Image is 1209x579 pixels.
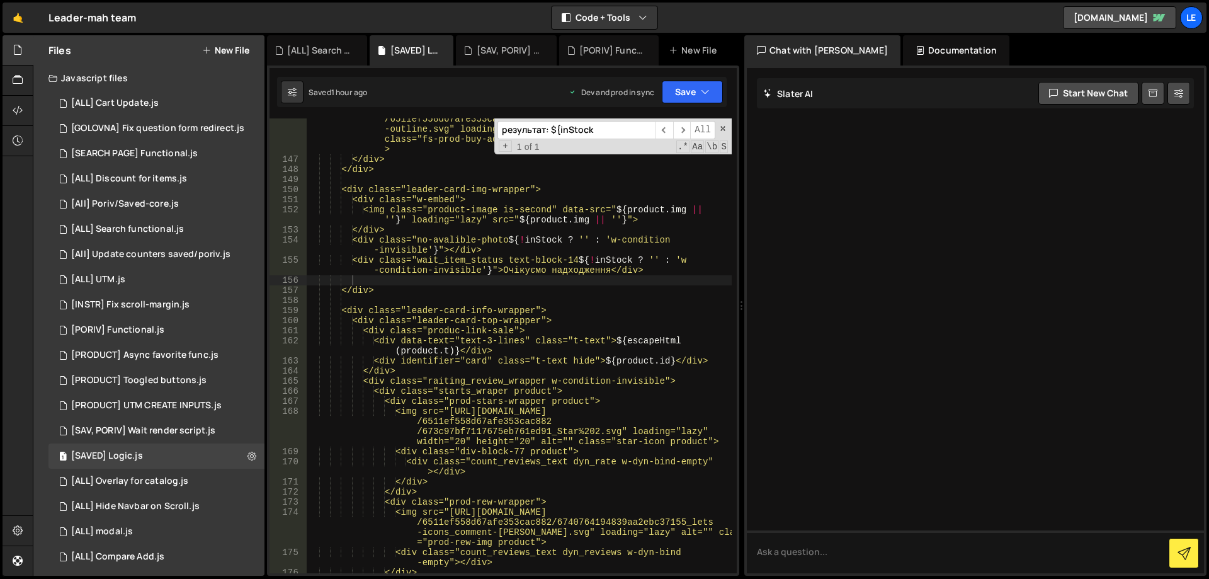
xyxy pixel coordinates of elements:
div: 175 [270,547,307,568]
div: [SAVED] Logic.js [390,44,439,57]
div: Chat with [PERSON_NAME] [744,35,900,66]
div: 166 [270,386,307,396]
a: [DOMAIN_NAME] [1063,6,1176,29]
div: 16298/45326.js [48,393,264,418]
button: Code + Tools [552,6,657,29]
div: 16298/46371.js [48,116,268,141]
div: Documentation [903,35,1009,66]
div: [ALL] Search functional.js [71,224,184,235]
div: [PORIV] Functional.js [71,324,164,336]
div: Dev and prod in sync [569,87,654,98]
div: 156 [270,275,307,285]
div: 158 [270,295,307,306]
button: Save [662,81,723,103]
div: 176 [270,568,307,578]
div: 172 [270,487,307,497]
div: 16298/44467.js [48,91,264,116]
div: 154 [270,235,307,255]
div: [ALL] Compare Add.js [71,551,164,563]
div: 157 [270,285,307,295]
span: Whole Word Search [705,140,718,153]
span: 1 [59,452,67,462]
div: [All] Poriv/Saved-core.js [71,198,179,210]
div: New File [669,44,722,57]
span: Search In Selection [720,140,728,153]
div: 161 [270,326,307,336]
div: [SAV, PORIV] Wait render script.js [71,425,215,437]
div: 163 [270,356,307,366]
div: [PRODUCT] Async favorite func.js [71,350,219,361]
div: [ALL] Search functional.js [287,44,352,57]
div: 171 [270,477,307,487]
div: 173 [270,497,307,507]
div: 167 [270,396,307,406]
div: [ALL] Cart Update.js [71,98,159,109]
div: 159 [270,306,307,316]
div: [SEARCH PAGE] Functional.js [71,148,198,159]
div: 1 hour ago [331,87,368,98]
div: 150 [270,185,307,195]
div: [INSTR] Fix scroll-margin.js [71,299,190,311]
div: [All] Update counters saved/poriv.js [71,249,230,260]
span: ​ [673,121,691,139]
div: 16298/44402.js [48,494,264,519]
div: Javascript files [33,66,264,91]
div: [SAV, PORIV] Wait render script.js [477,44,542,57]
div: 16298/45691.js [48,418,264,444]
div: 169 [270,447,307,457]
div: 170 [270,457,307,477]
div: [ALL] UTM.js [71,274,125,285]
div: 174 [270,507,307,547]
div: [GOLOVNA] Fix question form redirect.js [71,123,244,134]
div: 16298/45324.js [48,267,264,292]
: 16298/45575.js [48,444,264,469]
div: 16298/46290.js [48,217,264,242]
span: RegExp Search [676,140,690,153]
div: [SAVED] Logic.js [71,450,143,462]
div: 151 [270,195,307,205]
div: 149 [270,175,307,185]
div: [ALL] Overlay for catalog.js [71,476,188,487]
div: 160 [270,316,307,326]
div: [PORIV] Functional.js [579,44,644,57]
div: 16298/45502.js [48,242,264,267]
a: 🤙 [3,3,33,33]
div: 16298/45506.js [48,318,264,343]
div: 148 [270,164,307,175]
div: 16298/44976.js [48,519,264,544]
div: 162 [270,336,307,356]
div: [ALL] Hide Navbar on Scroll.js [71,501,200,512]
span: Alt-Enter [690,121,715,139]
button: Start new chat [1038,82,1138,105]
div: [PRODUCT] Toogled buttons.js [71,375,207,386]
div: 16298/46356.js [48,141,264,166]
div: 146 [270,104,307,154]
div: [PRODUCT] UTM CREATE INPUTS.js [71,400,222,411]
h2: Slater AI [763,88,814,100]
div: 152 [270,205,307,225]
div: 16298/45111.js [48,469,264,494]
div: 16298/45501.js [48,192,264,217]
div: 16298/45626.js [48,343,264,368]
h2: Files [48,43,71,57]
div: 153 [270,225,307,235]
input: Search for [497,121,656,139]
div: Leader-mah team [48,10,136,25]
div: 164 [270,366,307,376]
div: [ALL] Discount for items.js [71,173,187,185]
div: 165 [270,376,307,386]
div: 16298/45098.js [48,544,264,570]
span: ​ [656,121,673,139]
button: New File [202,45,249,55]
div: 168 [270,406,307,447]
div: Saved [309,87,367,98]
div: 16298/45418.js [48,166,264,192]
span: 1 of 1 [512,142,545,152]
span: Toggle Replace mode [499,140,512,152]
div: 147 [270,154,307,164]
a: Le [1180,6,1203,29]
div: 16298/46217.js [48,292,264,318]
span: CaseSensitive Search [691,140,704,153]
div: [ALL] modal.js [71,526,133,537]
